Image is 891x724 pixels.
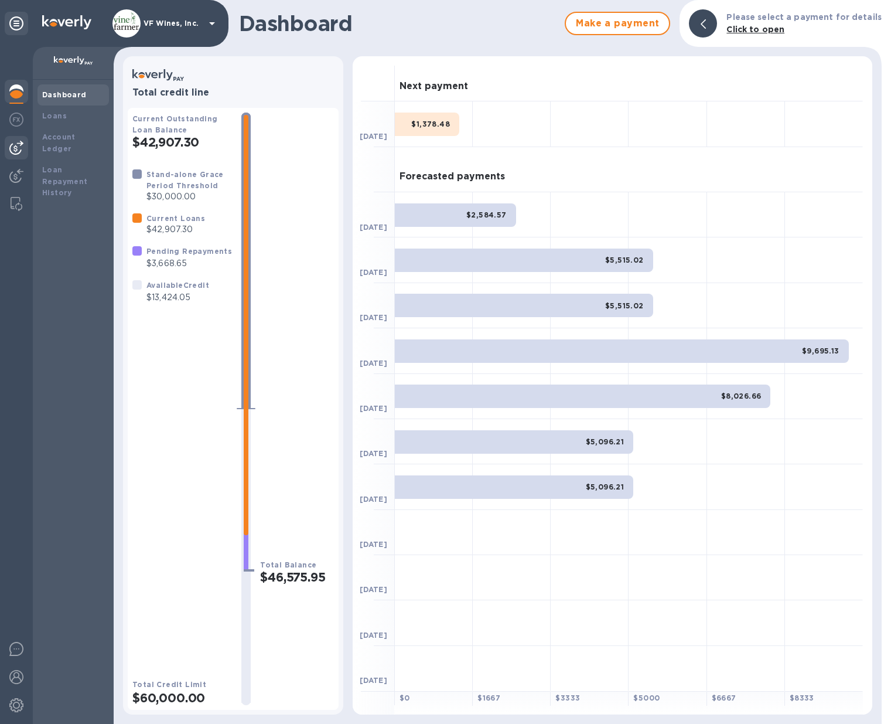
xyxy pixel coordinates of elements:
div: Unpin categories [5,12,28,35]
b: $8,026.66 [721,392,762,400]
b: Please select a payment for details [726,12,882,22]
img: Foreign exchange [9,113,23,127]
b: Total Balance [260,560,316,569]
b: Pending Repayments [146,247,232,256]
b: Loans [42,111,67,120]
b: $5,096.21 [586,437,624,446]
b: $5,515.02 [605,301,644,310]
b: $ 6667 [712,694,736,702]
b: Total Credit Limit [132,680,206,689]
b: $2,584.57 [466,210,507,219]
b: [DATE] [360,268,387,277]
b: [DATE] [360,404,387,413]
p: VF Wines, Inc. [144,19,202,28]
b: Account Ledger [42,132,76,153]
p: $3,668.65 [146,257,232,270]
b: [DATE] [360,540,387,549]
b: $ 3333 [555,694,580,702]
p: $13,424.05 [146,291,209,304]
p: $42,907.30 [146,223,205,236]
b: Click to open [726,25,784,34]
h3: Next payment [400,81,468,92]
b: $ 8333 [790,694,814,702]
h2: $60,000.00 [132,691,232,705]
b: Loan Repayment History [42,165,88,198]
b: $ 0 [400,694,410,702]
h2: $42,907.30 [132,135,232,149]
b: $5,515.02 [605,256,644,264]
img: Logo [42,15,91,29]
p: $30,000.00 [146,191,232,203]
h3: Total credit line [132,87,334,98]
b: [DATE] [360,132,387,141]
b: [DATE] [360,313,387,322]
b: $5,096.21 [586,482,624,491]
b: Current Outstanding Loan Balance [132,114,218,134]
b: Current Loans [146,214,205,223]
span: Make a payment [575,16,660,30]
h1: Dashboard [239,11,559,36]
b: Dashboard [42,90,87,99]
b: Stand-alone Grace Period Threshold [146,170,224,190]
b: [DATE] [360,585,387,594]
b: [DATE] [360,223,387,232]
b: $ 5000 [633,694,660,702]
h3: Forecasted payments [400,171,505,182]
b: [DATE] [360,495,387,504]
b: [DATE] [360,359,387,368]
b: $ 1667 [477,694,500,702]
b: [DATE] [360,676,387,685]
h2: $46,575.95 [260,570,334,584]
b: $9,695.13 [802,346,839,355]
button: Make a payment [565,12,670,35]
b: [DATE] [360,631,387,640]
b: [DATE] [360,449,387,458]
b: Available Credit [146,281,209,290]
b: $1,378.48 [411,120,450,128]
